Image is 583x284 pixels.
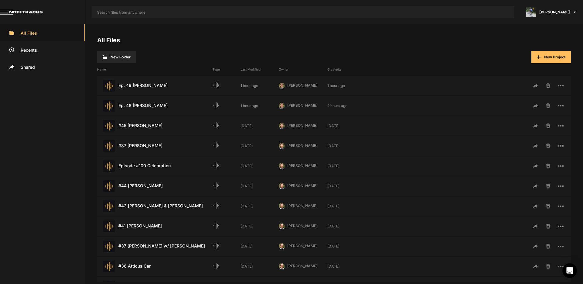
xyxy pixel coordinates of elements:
[213,262,220,269] mat-icon: Audio
[103,140,115,152] img: star-track.png
[240,244,279,249] div: [DATE]
[213,182,220,189] mat-icon: Audio
[97,220,213,232] div: #41 [PERSON_NAME]
[213,67,240,72] div: Type
[240,103,279,109] div: 1 hour ago
[287,103,317,108] span: [PERSON_NAME]
[97,261,213,272] div: #36 Atticus Car
[103,100,115,112] img: star-track.png
[327,183,366,189] div: [DATE]
[97,140,213,152] div: #37 [PERSON_NAME]
[287,223,317,228] span: [PERSON_NAME]
[213,242,220,249] mat-icon: Audio
[279,183,285,189] img: 424769395311cb87e8bb3f69157a6d24
[97,100,213,112] div: Ep. 48 [PERSON_NAME]
[327,244,366,249] div: [DATE]
[327,143,366,149] div: [DATE]
[213,122,220,129] mat-icon: Audio
[103,220,115,232] img: star-track.png
[97,241,213,252] div: #37 [PERSON_NAME] w/ [PERSON_NAME]
[240,264,279,269] div: [DATE]
[279,203,285,209] img: 424769395311cb87e8bb3f69157a6d24
[287,183,317,188] span: [PERSON_NAME]
[97,180,213,192] div: #44 [PERSON_NAME]
[240,83,279,88] div: 1 hour ago
[287,264,317,268] span: [PERSON_NAME]
[526,7,536,17] img: ACg8ocLxXzHjWyafR7sVkIfmxRufCxqaSAR27SDjuE-ggbMy1qqdgD8=s96-c
[103,120,115,132] img: star-track.png
[240,123,279,129] div: [DATE]
[279,67,327,72] div: Owner
[327,203,366,209] div: [DATE]
[213,142,220,149] mat-icon: Audio
[213,162,220,169] mat-icon: Audio
[97,80,213,92] div: Ep. 49 [PERSON_NAME]
[287,123,317,128] span: [PERSON_NAME]
[327,223,366,229] div: [DATE]
[103,200,115,212] img: star-track.png
[287,203,317,208] span: [PERSON_NAME]
[279,143,285,149] img: 424769395311cb87e8bb3f69157a6d24
[213,81,220,89] mat-icon: Audio
[103,80,115,92] img: star-track.png
[97,51,136,63] button: New Folder
[327,163,366,169] div: [DATE]
[327,103,366,109] div: 2 hours ago
[97,160,213,172] div: Episode #100 Celebration
[287,83,317,88] span: [PERSON_NAME]
[103,160,115,172] img: star-track.png
[240,67,279,72] div: Last Modified
[240,223,279,229] div: [DATE]
[97,120,213,132] div: #45 [PERSON_NAME]
[103,261,115,272] img: star-track.png
[97,67,213,72] div: Name
[327,83,366,88] div: 1 hour ago
[287,163,317,168] span: [PERSON_NAME]
[539,9,570,15] span: [PERSON_NAME]
[92,6,514,18] input: Search files from anywhere
[327,264,366,269] div: [DATE]
[544,55,565,59] span: New Project
[103,241,115,252] img: star-track.png
[327,67,366,72] div: Created
[97,36,120,44] a: All Files
[279,103,285,109] img: 424769395311cb87e8bb3f69157a6d24
[213,202,220,209] mat-icon: Audio
[97,200,213,212] div: #43 [PERSON_NAME] & [PERSON_NAME]
[562,263,577,278] div: Open Intercom Messenger
[327,123,366,129] div: [DATE]
[279,243,285,249] img: 424769395311cb87e8bb3f69157a6d24
[213,102,220,109] mat-icon: Audio
[279,83,285,89] img: 424769395311cb87e8bb3f69157a6d24
[279,263,285,269] img: 424769395311cb87e8bb3f69157a6d24
[240,143,279,149] div: [DATE]
[240,163,279,169] div: [DATE]
[279,123,285,129] img: 424769395311cb87e8bb3f69157a6d24
[287,244,317,248] span: [PERSON_NAME]
[279,163,285,169] img: 424769395311cb87e8bb3f69157a6d24
[287,143,317,148] span: [PERSON_NAME]
[103,180,115,192] img: star-track.png
[240,203,279,209] div: [DATE]
[279,223,285,229] img: 424769395311cb87e8bb3f69157a6d24
[240,183,279,189] div: [DATE]
[531,51,571,63] button: New Project
[213,222,220,229] mat-icon: Audio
